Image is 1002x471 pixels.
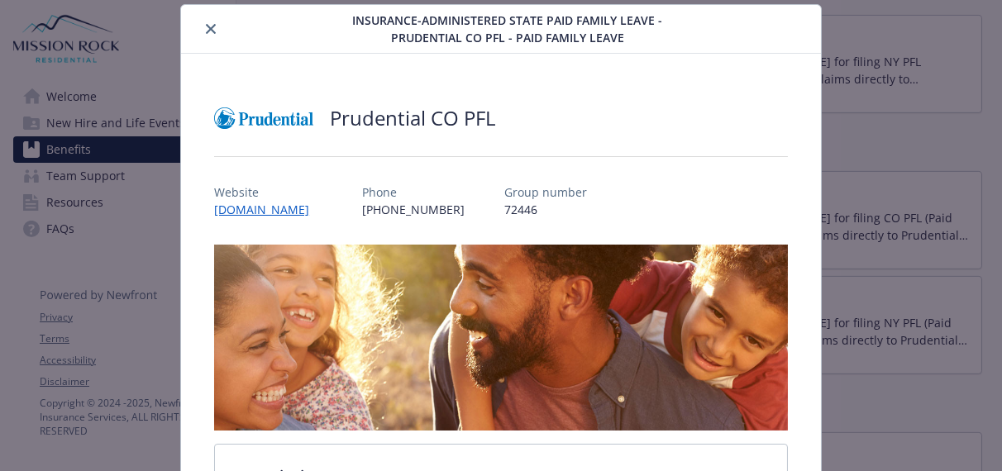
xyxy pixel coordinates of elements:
p: [PHONE_NUMBER] [362,201,465,218]
img: banner [214,245,788,431]
p: Phone [362,183,465,201]
p: Group number [504,183,587,201]
a: [DOMAIN_NAME] [214,202,322,217]
p: 72446 [504,201,587,218]
span: Insurance-Administered State Paid Family Leave - Prudential CO PFL - Paid Family Leave [320,12,696,46]
p: Website [214,183,322,201]
h2: Prudential CO PFL [330,104,496,132]
img: Prudential Insurance Co of America [214,93,313,143]
button: close [201,19,221,39]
